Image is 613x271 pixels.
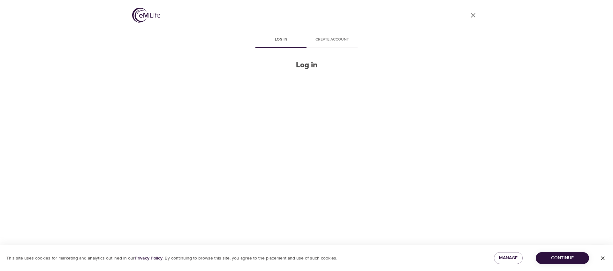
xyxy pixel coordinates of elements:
span: Continue [541,254,584,262]
span: Manage [499,254,518,262]
div: disabled tabs example [255,33,358,48]
span: Log in [259,36,303,43]
a: close [465,8,481,23]
a: Privacy Policy [135,255,163,261]
button: Manage [494,252,523,264]
span: Create account [310,36,354,43]
button: Continue [536,252,589,264]
img: logo [132,8,160,23]
h2: Log in [255,61,358,70]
